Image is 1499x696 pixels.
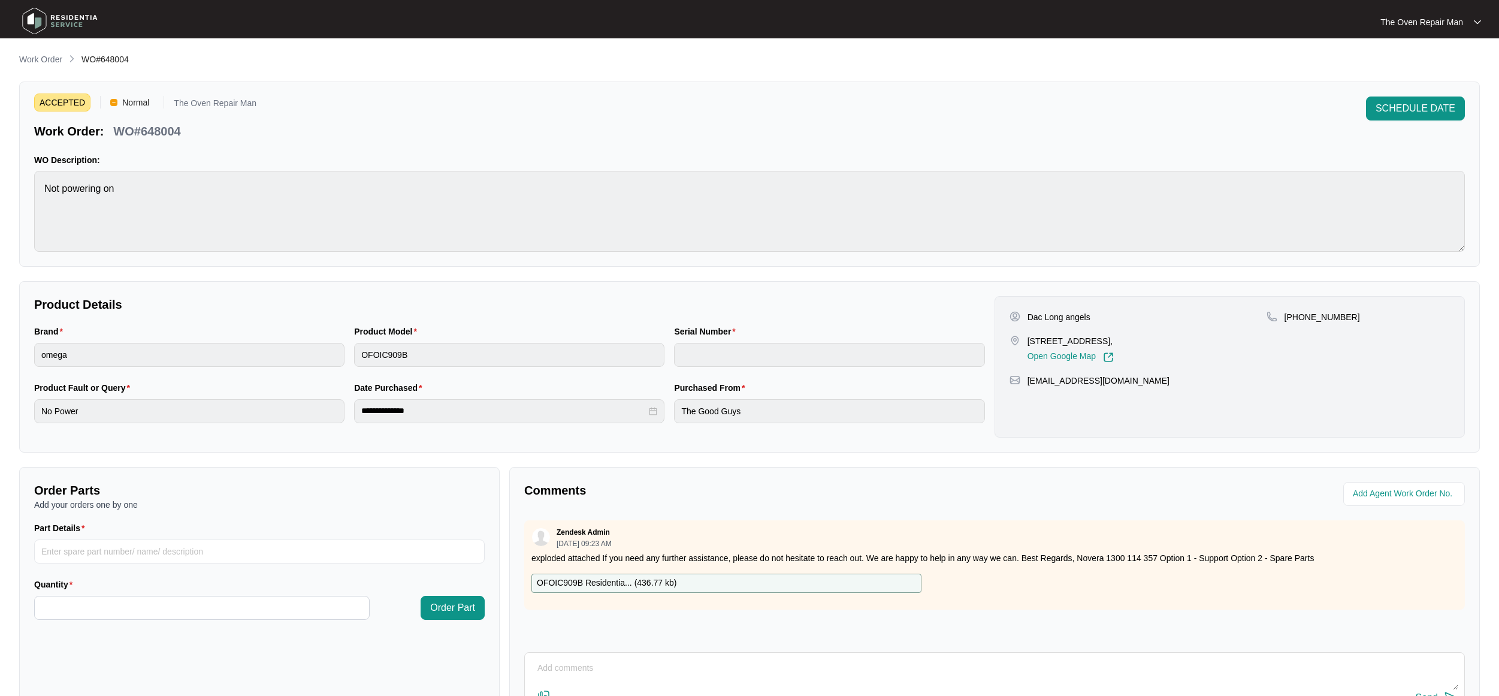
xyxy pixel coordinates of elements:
p: [EMAIL_ADDRESS][DOMAIN_NAME] [1027,375,1169,387]
label: Purchased From [674,382,749,394]
span: WO#648004 [81,55,129,64]
p: OFOIC909B Residentia... ( 436.77 kb ) [537,577,676,590]
label: Product Fault or Query [34,382,135,394]
input: Product Fault or Query [34,399,344,423]
p: Dac Long angels [1027,311,1090,323]
p: The Oven Repair Man [1380,16,1463,28]
input: Brand [34,343,344,367]
label: Part Details [34,522,90,534]
p: Add your orders one by one [34,499,485,511]
input: Serial Number [674,343,984,367]
label: Brand [34,326,68,338]
button: Order Part [421,596,485,620]
p: Work Order: [34,123,104,140]
img: user-pin [1010,311,1020,322]
label: Serial Number [674,326,740,338]
img: map-pin [1267,311,1277,322]
img: residentia service logo [18,3,102,39]
p: WO Description: [34,154,1465,166]
textarea: Not powering on [34,171,1465,252]
p: The Oven Repair Man [174,99,256,112]
input: Add Agent Work Order No. [1353,487,1458,501]
span: ACCEPTED [34,94,90,112]
p: [PHONE_NUMBER] [1285,311,1360,323]
span: Order Part [430,601,475,615]
a: Work Order [17,53,65,67]
img: chevron-right [67,54,77,64]
input: Purchased From [674,399,984,423]
img: user.svg [532,528,550,546]
p: [DATE] 09:23 AM [557,540,612,547]
p: Work Order [19,53,62,65]
input: Product Model [354,343,664,367]
img: dropdown arrow [1474,19,1481,25]
p: exploded attached If you need any further assistance, please do not hesitate to reach out. We are... [531,552,1458,564]
a: Open Google Map [1027,352,1114,363]
input: Quantity [35,596,369,619]
p: [STREET_ADDRESS], [1027,335,1114,347]
img: Vercel Logo [110,99,117,106]
span: Normal [117,94,154,112]
img: Link-External [1103,352,1114,363]
p: Comments [524,482,986,499]
p: Zendesk Admin [557,528,610,537]
span: SCHEDULE DATE [1376,101,1455,116]
p: Product Details [34,296,985,313]
input: Date Purchased [361,405,646,417]
label: Product Model [354,326,422,338]
button: SCHEDULE DATE [1366,97,1465,120]
img: map-pin [1010,375,1020,385]
label: Quantity [34,579,77,590]
label: Date Purchased [354,382,427,394]
p: Order Parts [34,482,485,499]
img: map-pin [1010,335,1020,346]
p: WO#648004 [113,123,180,140]
input: Part Details [34,540,485,564]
